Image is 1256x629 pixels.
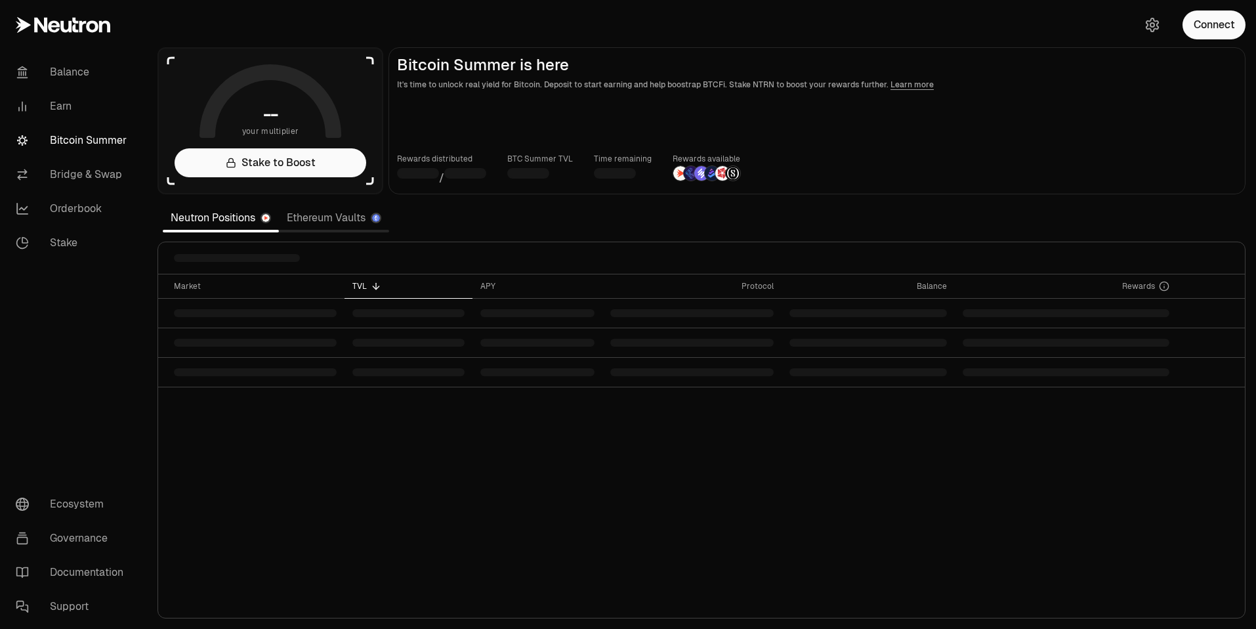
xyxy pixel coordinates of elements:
img: Ethereum Logo [372,214,380,222]
a: Stake [5,226,142,260]
a: Orderbook [5,192,142,226]
img: Structured Points [726,166,740,181]
img: Mars Fragments [715,166,730,181]
div: / [397,165,486,186]
a: Support [5,590,142,624]
a: Ecosystem [5,487,142,521]
a: Neutron Positions [163,205,279,231]
div: Market [174,281,337,292]
p: Rewards available [673,152,741,165]
a: Documentation [5,555,142,590]
a: Bitcoin Summer [5,123,142,158]
div: APY [480,281,595,292]
div: TVL [352,281,465,292]
span: Rewards [1122,281,1155,292]
p: Time remaining [594,152,652,165]
h1: -- [263,104,278,125]
img: Bedrock Diamonds [705,166,719,181]
span: your multiplier [242,125,299,138]
a: Ethereum Vaults [279,205,389,231]
button: Connect [1183,11,1246,39]
h2: Bitcoin Summer is here [397,56,1237,74]
a: Learn more [890,79,934,90]
img: Neutron Logo [262,214,270,222]
img: NTRN [673,166,688,181]
img: EtherFi Points [684,166,698,181]
a: Stake to Boost [175,148,366,177]
p: BTC Summer TVL [507,152,573,165]
div: Balance [789,281,947,292]
img: Solv Points [694,166,709,181]
a: Bridge & Swap [5,158,142,192]
a: Governance [5,521,142,555]
a: Balance [5,55,142,89]
p: Rewards distributed [397,152,486,165]
a: Earn [5,89,142,123]
p: It's time to unlock real yield for Bitcoin. Deposit to start earning and help boostrap BTCFi. Sta... [397,78,1237,91]
div: Protocol [610,281,774,292]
